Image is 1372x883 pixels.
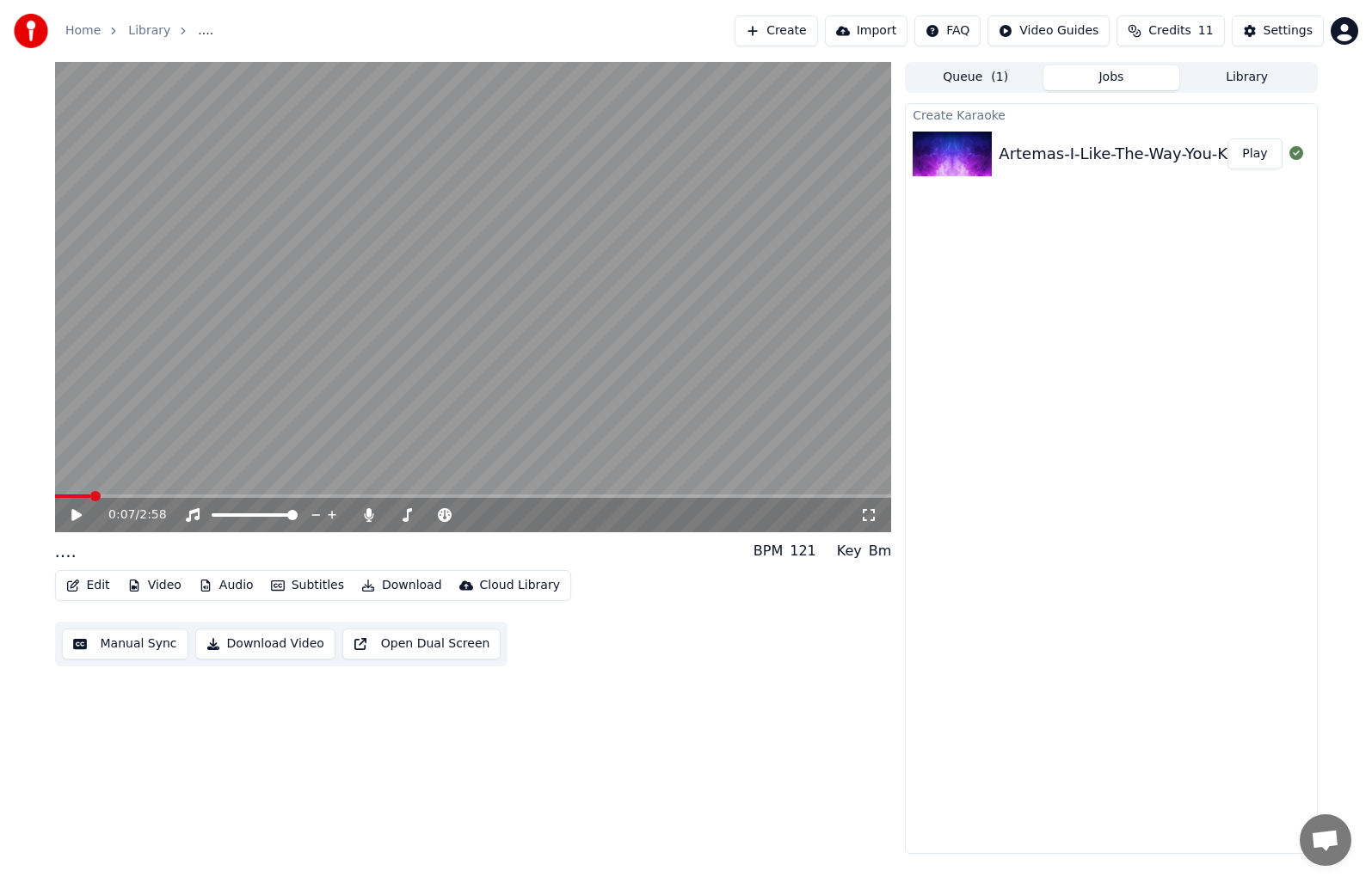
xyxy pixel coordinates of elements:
[914,15,981,46] button: FAQ
[192,573,261,598] button: Audio
[1043,65,1179,90] button: Jobs
[120,573,188,598] button: Video
[108,506,150,524] div: /
[264,573,351,598] button: Subtitles
[1232,15,1324,46] button: Settings
[128,22,170,40] a: Library
[198,22,213,40] span: ....
[735,15,818,46] button: Create
[754,541,783,561] div: BPM
[342,629,501,659] button: Open Dual Screen
[65,22,101,40] a: Home
[991,69,1008,86] span: ( 1 )
[869,541,892,561] div: Bm
[139,506,166,524] span: 2:58
[1117,15,1224,46] button: Credits11
[1148,22,1191,40] span: Credits
[837,541,862,561] div: Key
[55,539,77,563] div: ....
[1179,65,1315,90] button: Library
[108,506,135,524] span: 0:07
[907,65,1043,90] button: Queue
[14,14,48,48] img: youka
[195,629,335,659] button: Download Video
[480,577,560,594] div: Cloud Library
[825,15,907,46] button: Import
[1264,22,1313,40] div: Settings
[906,104,1316,125] div: Create Karaoke
[62,629,188,659] button: Manual Sync
[999,142,1277,166] div: Artemas-I-Like-The-Way-You-Kiss-Me
[1300,814,1351,866] div: Open chat
[790,541,816,561] div: 121
[1227,138,1282,169] button: Play
[59,573,117,598] button: Edit
[1198,22,1214,40] span: 11
[354,573,449,598] button: Download
[987,15,1110,46] button: Video Guides
[65,22,213,40] nav: breadcrumb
